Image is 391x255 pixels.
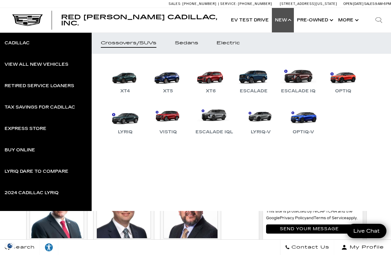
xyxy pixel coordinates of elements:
div: LYRIQ-V [248,128,274,136]
a: VISTIQ [150,104,186,136]
div: Crossovers/SUVs [101,41,156,45]
span: Sales: [364,2,375,6]
span: Service: [220,2,237,6]
div: Cadillac [5,41,30,45]
a: New [272,8,294,32]
a: OPTIQ-V [285,104,322,136]
a: Red [PERSON_NAME] Cadillac, Inc. [61,14,222,26]
a: Contact Us [280,240,334,255]
span: 9 AM-6 PM [375,2,391,6]
a: Pre-Owned [294,8,335,32]
div: OPTIQ-V [290,128,317,136]
div: Retired Service Loaners [5,84,74,88]
div: VISTIQ [156,128,180,136]
div: XT4 [117,87,133,95]
a: Explore your accessibility options [40,240,58,255]
span: [PHONE_NUMBER] [182,2,217,6]
div: Escalade IQL [192,128,236,136]
a: XT4 [107,63,144,95]
span: Live Chat [350,227,383,235]
div: LYRIQ [115,128,136,136]
div: 2024 Cadillac LYRIQ [5,191,59,195]
a: [STREET_ADDRESS][US_STATE] [280,2,337,6]
div: Tax Savings for Cadillac [5,105,75,109]
section: Click to Open Cookie Consent Modal [3,242,17,249]
a: Service: [PHONE_NUMBER] [218,2,274,6]
a: Privacy Policy [280,216,306,220]
div: OPTIQ [332,87,354,95]
span: Search [9,243,35,252]
a: Escalade IQL [192,104,236,136]
div: Sedans [175,41,198,45]
div: XT6 [203,87,219,95]
button: More [335,8,360,32]
a: Escalade IQ [278,63,319,95]
a: XT5 [150,63,186,95]
span: Contact Us [290,243,329,252]
img: Cadillac Dark Logo with Cadillac White Text [12,14,43,26]
span: Red [PERSON_NAME] Cadillac, Inc. [61,13,217,27]
a: Escalade [235,63,272,95]
span: Open [DATE] [343,2,364,6]
div: LYRIQ Dare to Compare [5,169,68,174]
a: Terms of Service [314,216,346,220]
span: Sales: [169,2,181,6]
div: Electric [217,41,240,45]
a: OPTIQ [325,63,361,95]
span: My Profile [347,243,384,252]
div: Express Store [5,127,46,131]
a: LYRIQ-V [242,104,279,136]
a: EV Test Drive [228,8,272,32]
a: Live Chat [347,224,386,238]
a: Electric [207,32,249,54]
div: Escalade [237,87,271,95]
span: [PHONE_NUMBER] [238,2,272,6]
input: Send your message [266,224,353,234]
div: Buy Online [5,148,35,152]
a: Crossovers/SUVs [92,32,166,54]
div: Explore your accessibility options [40,243,58,252]
a: LYRIQ [107,104,144,136]
div: Search [367,8,391,32]
div: XT5 [160,87,176,95]
div: Escalade IQ [278,87,319,95]
button: Open user profile menu [334,240,391,255]
a: Sales: [PHONE_NUMBER] [169,2,218,6]
a: Sedans [166,32,207,54]
div: View All New Vehicles [5,62,68,67]
small: This site is protected by reCAPTCHA and the Google and apply. [266,209,358,220]
img: Opt-Out Icon [3,242,17,249]
a: XT6 [192,63,229,95]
